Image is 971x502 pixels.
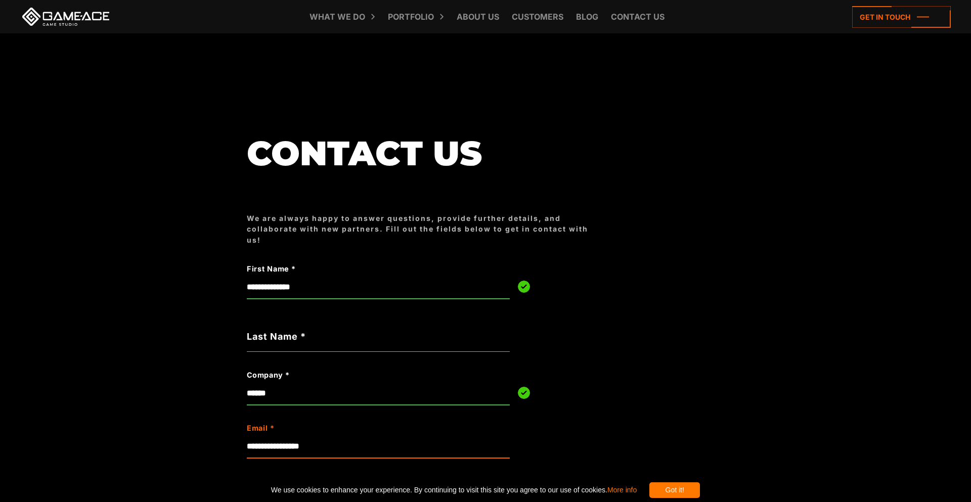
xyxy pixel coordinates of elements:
[247,135,601,172] h1: Contact us
[649,482,700,498] div: Got it!
[271,482,637,498] span: We use cookies to enhance your experience. By continuing to visit this site you agree to our use ...
[607,486,637,494] a: More info
[247,476,457,487] label: Phone
[247,330,510,343] label: Last Name *
[247,423,457,434] label: Email *
[247,213,601,245] div: We are always happy to answer questions, provide further details, and collaborate with new partne...
[852,6,951,28] a: Get in touch
[247,263,457,275] label: First Name *
[247,370,457,381] label: Company *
